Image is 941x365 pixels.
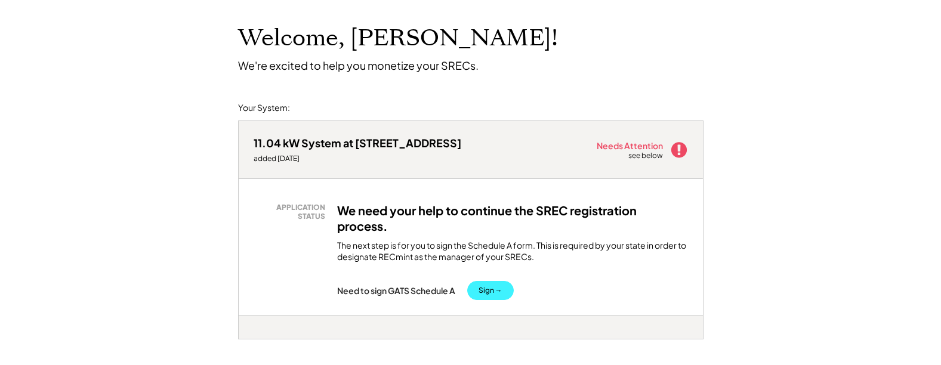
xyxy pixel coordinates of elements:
div: see below [628,151,664,161]
h1: Welcome, [PERSON_NAME]! [238,24,558,52]
div: 8fyzqdwv - MD 1.5x (BT) [238,339,278,344]
div: Needs Attention [597,141,664,150]
div: Need to sign GATS Schedule A [337,285,455,296]
h3: We need your help to continue the SREC registration process. [337,203,688,234]
div: 11.04 kW System at [STREET_ADDRESS] [254,136,461,150]
button: Sign → [467,281,514,300]
div: Your System: [238,102,290,114]
div: We're excited to help you monetize your SRECs. [238,58,479,72]
div: added [DATE] [254,154,461,163]
div: The next step is for you to sign the Schedule A form. This is required by your state in order to ... [337,240,688,263]
div: APPLICATION STATUS [260,203,325,221]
